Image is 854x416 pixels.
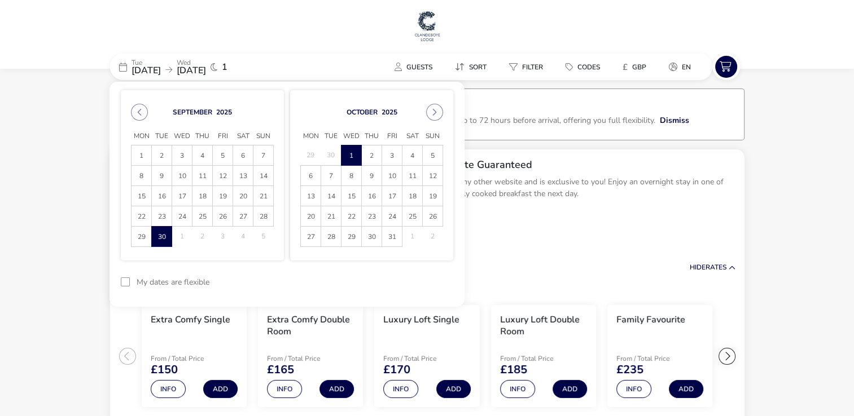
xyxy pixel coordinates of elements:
[500,364,527,375] span: £185
[152,166,172,186] td: 9
[342,187,361,206] span: 15
[152,187,171,206] span: 16
[173,207,191,227] span: 24
[234,166,252,186] span: 13
[110,54,279,80] div: Tue[DATE]Wed[DATE]1
[267,364,294,375] span: £165
[322,187,340,206] span: 14
[402,206,423,227] td: 25
[383,187,401,206] span: 17
[203,380,238,398] button: Add
[132,166,151,186] span: 8
[151,364,178,375] span: £150
[253,145,274,166] td: 7
[362,206,382,227] td: 23
[301,128,321,145] span: Mon
[403,166,422,186] span: 11
[152,128,172,145] span: Tue
[660,59,700,75] button: en
[423,166,443,186] td: 12
[632,63,646,72] span: GBP
[557,59,614,75] naf-pibe-menu-bar-item: Codes
[132,145,152,166] td: 1
[132,206,152,227] td: 22
[362,166,382,186] td: 9
[152,145,172,166] td: 2
[321,186,341,206] td: 14
[413,9,441,43] a: Main Website
[301,227,321,247] td: 27
[341,206,362,227] td: 22
[252,300,369,412] swiper-slide: 2 / 7
[233,166,253,186] td: 13
[383,355,463,362] p: From / Total Price
[522,63,543,72] span: Filter
[362,227,381,247] span: 30
[322,166,340,186] span: 7
[342,207,361,227] span: 22
[616,364,643,375] span: £235
[132,227,151,247] span: 29
[616,355,697,362] p: From / Total Price
[216,108,232,117] button: Choose Year
[301,187,320,206] span: 13
[254,207,273,227] span: 28
[341,145,362,166] td: 1
[121,90,453,260] div: Choose Date
[403,187,422,206] span: 18
[383,364,410,375] span: £170
[233,145,253,166] td: 6
[406,63,432,72] span: Guests
[301,145,321,166] td: 29
[267,380,302,398] button: Info
[423,206,443,227] td: 26
[234,207,252,227] span: 27
[423,128,443,145] span: Sun
[132,128,152,145] span: Mon
[383,227,401,247] span: 31
[469,63,487,72] span: Sort
[446,59,500,75] naf-pibe-menu-bar-item: Sort
[402,186,423,206] td: 18
[500,59,557,75] naf-pibe-menu-bar-item: Filter
[254,146,273,166] span: 7
[192,166,213,186] td: 11
[383,314,459,326] h3: Luxury Loft Single
[690,263,706,272] span: Hide
[362,146,381,166] span: 2
[690,264,735,271] button: HideRates
[172,128,192,145] span: Wed
[152,206,172,227] td: 23
[132,166,152,186] td: 8
[172,227,192,247] td: 1
[253,128,274,145] span: Sun
[426,104,443,121] button: Next Month
[403,146,422,166] span: 4
[362,186,382,206] td: 16
[341,128,362,145] span: Wed
[660,114,689,126] button: Dismiss
[342,166,361,186] span: 8
[192,227,213,247] td: 2
[383,146,401,166] span: 3
[193,146,212,166] span: 4
[152,227,172,247] td: 30
[192,206,213,227] td: 25
[132,227,152,247] td: 29
[213,227,233,247] td: 3
[301,166,320,186] span: 6
[301,186,321,206] td: 13
[173,108,212,117] button: Choose Month
[321,128,341,145] span: Tue
[132,146,151,166] span: 1
[321,227,341,247] td: 28
[485,300,602,412] swiper-slide: 4 / 7
[253,186,274,206] td: 21
[173,166,191,186] span: 10
[322,227,340,247] span: 28
[132,64,161,77] span: [DATE]
[132,187,151,206] span: 15
[233,128,253,145] span: Sat
[383,380,418,398] button: Info
[319,380,354,398] button: Add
